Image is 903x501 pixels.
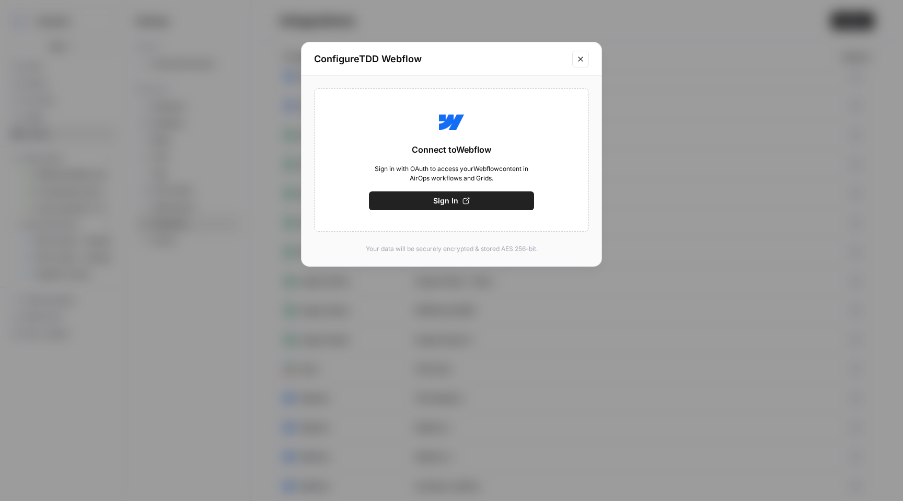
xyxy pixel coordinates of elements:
[314,52,566,66] h2: Configure TDD Webflow
[412,143,491,156] span: Connect to Webflow
[572,51,589,67] button: Close modal
[369,164,534,183] span: Sign in with OAuth to access your Webflow content in AirOps workflows and Grids.
[439,110,464,135] img: Webflow
[314,244,589,254] p: Your data will be securely encrypted & stored AES 256-bit.
[369,191,534,210] button: Sign In
[433,196,458,206] span: Sign In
